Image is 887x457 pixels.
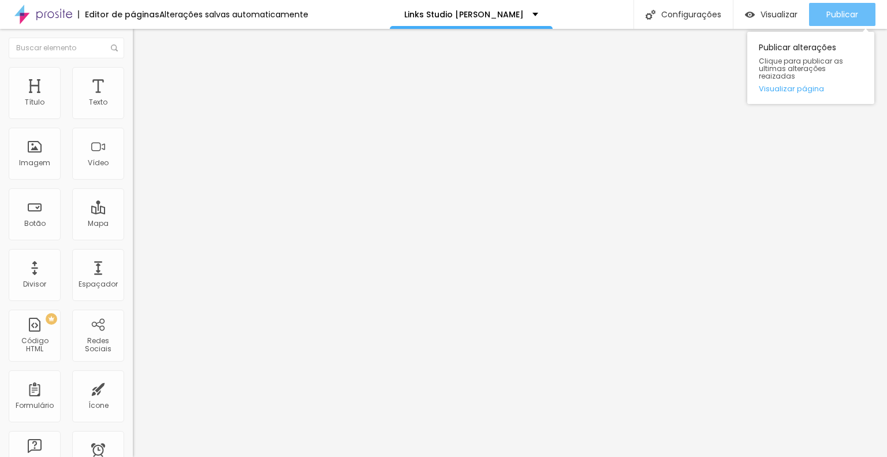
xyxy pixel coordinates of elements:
[159,10,308,18] div: Alterações salvas automaticamente
[24,220,46,228] div: Botão
[761,10,797,19] span: Visualizar
[78,10,159,18] div: Editor de páginas
[12,337,57,354] div: Código HTML
[759,85,863,92] a: Visualizar página
[133,29,887,457] iframe: Editor
[88,220,109,228] div: Mapa
[19,159,50,167] div: Imagem
[747,32,874,104] div: Publicar alterações
[89,98,107,106] div: Texto
[16,402,54,410] div: Formulário
[75,337,121,354] div: Redes Sociais
[826,10,858,19] span: Publicar
[733,3,809,26] button: Visualizar
[25,98,44,106] div: Título
[809,3,875,26] button: Publicar
[9,38,124,58] input: Buscar elemento
[759,57,863,80] span: Clique para publicar as ultimas alterações reaizadas
[745,10,755,20] img: view-1.svg
[88,402,109,410] div: Ícone
[88,159,109,167] div: Vídeo
[23,280,46,288] div: Divisor
[111,44,118,51] img: Icone
[79,280,118,288] div: Espaçador
[404,10,524,18] p: Links Studio [PERSON_NAME]
[646,10,655,20] img: Icone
